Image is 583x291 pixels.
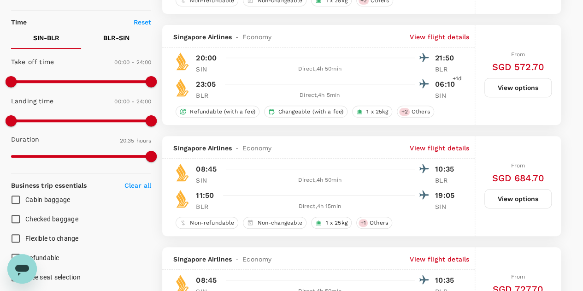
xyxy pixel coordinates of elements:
span: Changeable (with a fee) [275,108,347,116]
p: SIN [196,176,219,185]
span: Checked baggage [25,215,78,223]
p: Duration [11,135,39,144]
span: Singapore Airlines [173,143,232,153]
p: 21:50 [435,53,458,64]
p: 19:05 [435,190,458,201]
span: From [511,162,525,169]
div: +1Others [356,217,392,229]
img: SQ [173,163,192,182]
span: 00:00 - 24:00 [114,98,151,105]
button: View options [484,189,552,208]
div: Refundable (with a fee) [176,106,259,118]
p: 08:45 [196,164,217,175]
span: + 1 [359,219,368,227]
p: BLR - SIN [103,33,130,42]
div: Direct , 4h 50min [224,176,415,185]
p: SIN - BLR [33,33,59,42]
span: +1d [453,74,462,83]
span: - [232,255,242,264]
p: BLR [435,176,458,185]
span: Singapore Airlines [173,32,232,42]
p: 10:35 [435,275,458,286]
div: 1 x 25kg [352,106,392,118]
p: 11:50 [196,190,214,201]
p: 06:10 [435,79,458,90]
p: View flight details [410,143,469,153]
span: Non-changeable [253,219,306,227]
span: From [511,51,525,58]
div: Direct , 4h 50min [224,65,415,74]
p: BLR [196,91,219,100]
span: Free seat selection [25,273,81,281]
span: From [511,273,525,280]
span: 20.35 hours [120,137,152,144]
span: Others [408,108,434,116]
p: SIN [196,65,219,74]
span: 1 x 25kg [363,108,392,116]
button: View options [484,78,552,97]
span: Economy [242,32,271,42]
p: 10:35 [435,164,458,175]
span: Cabin baggage [25,196,70,203]
span: Flexible to change [25,235,79,242]
h6: SGD 572.70 [492,59,544,74]
span: 00:00 - 24:00 [114,59,151,65]
p: BLR [435,65,458,74]
p: SIN [435,202,458,211]
p: Landing time [11,96,53,106]
p: Take off time [11,57,54,66]
img: SQ [173,78,192,97]
span: Refundable [25,254,59,261]
p: View flight details [410,255,469,264]
span: Others [366,219,392,227]
h6: SGD 684.70 [492,171,544,185]
p: Time [11,18,27,27]
span: Singapore Airlines [173,255,232,264]
p: 20:00 [196,53,217,64]
div: Direct , 4h 15min [224,202,415,211]
span: + 2 [399,108,409,116]
span: 1 x 25kg [322,219,351,227]
p: Reset [134,18,152,27]
div: Non-changeable [243,217,306,229]
p: Clear all [124,181,151,190]
span: - [232,143,242,153]
p: SIN [435,91,458,100]
span: Economy [242,143,271,153]
span: Refundable (with a fee) [186,108,259,116]
strong: Business trip essentials [11,182,87,189]
div: Direct , 4h 5min [224,91,415,100]
span: Economy [242,255,271,264]
iframe: Button to launch messaging window [7,254,37,284]
p: BLR [196,202,219,211]
div: Non-refundable [176,217,238,229]
p: 23:05 [196,79,216,90]
div: +2Others [397,106,434,118]
img: SQ [173,190,192,208]
div: 1 x 25kg [311,217,351,229]
img: SQ [173,52,192,71]
div: Changeable (with a fee) [264,106,347,118]
span: Non-refundable [186,219,238,227]
p: 08:45 [196,275,217,286]
p: View flight details [410,32,469,42]
span: - [232,32,242,42]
